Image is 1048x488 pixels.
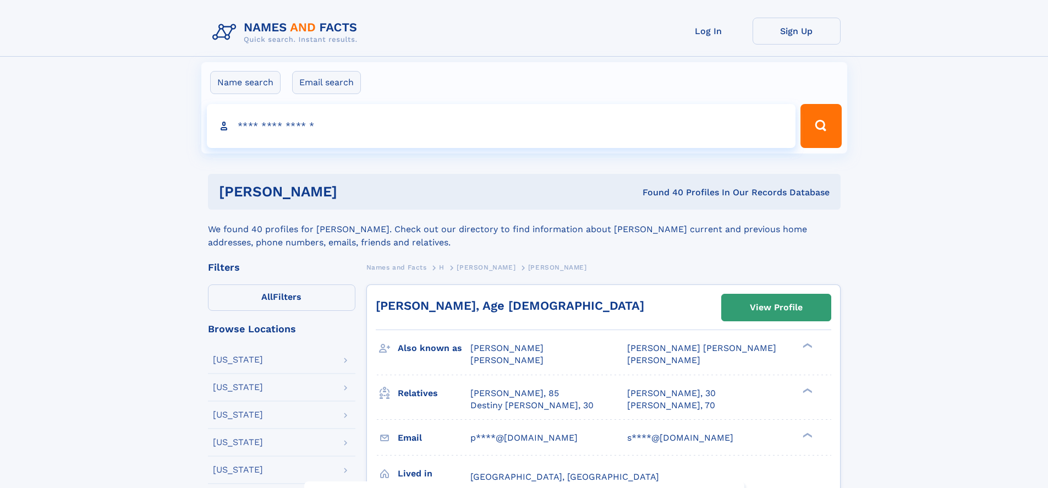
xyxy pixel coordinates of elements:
span: [PERSON_NAME] [627,355,700,365]
div: Browse Locations [208,324,355,334]
button: Search Button [800,104,841,148]
input: search input [207,104,796,148]
label: Email search [292,71,361,94]
span: All [261,292,273,302]
span: [PERSON_NAME] [470,355,544,365]
a: Sign Up [753,18,841,45]
label: Filters [208,284,355,311]
h3: Email [398,429,470,447]
a: H [439,260,445,274]
div: ❯ [800,342,813,349]
span: H [439,264,445,271]
div: Filters [208,262,355,272]
span: [PERSON_NAME] [470,343,544,353]
a: Log In [665,18,753,45]
img: Logo Names and Facts [208,18,366,47]
h3: Relatives [398,384,470,403]
h3: Lived in [398,464,470,483]
div: We found 40 profiles for [PERSON_NAME]. Check out our directory to find information about [PERSON... [208,210,841,249]
div: [US_STATE] [213,438,263,447]
a: Destiny [PERSON_NAME], 30 [470,399,594,412]
a: [PERSON_NAME], 85 [470,387,559,399]
div: ❯ [800,387,813,394]
div: [US_STATE] [213,410,263,419]
h3: Also known as [398,339,470,358]
a: [PERSON_NAME], 30 [627,387,716,399]
span: [PERSON_NAME] [457,264,515,271]
span: [PERSON_NAME] [528,264,587,271]
h1: [PERSON_NAME] [219,185,490,199]
div: Found 40 Profiles In Our Records Database [490,187,830,199]
a: Names and Facts [366,260,427,274]
div: [US_STATE] [213,383,263,392]
span: [GEOGRAPHIC_DATA], [GEOGRAPHIC_DATA] [470,471,659,482]
a: [PERSON_NAME] [457,260,515,274]
a: [PERSON_NAME], Age [DEMOGRAPHIC_DATA] [376,299,644,312]
div: ❯ [800,431,813,438]
a: [PERSON_NAME], 70 [627,399,715,412]
span: [PERSON_NAME] [PERSON_NAME] [627,343,776,353]
div: View Profile [750,295,803,320]
div: [US_STATE] [213,465,263,474]
a: View Profile [722,294,831,321]
div: [US_STATE] [213,355,263,364]
label: Name search [210,71,281,94]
